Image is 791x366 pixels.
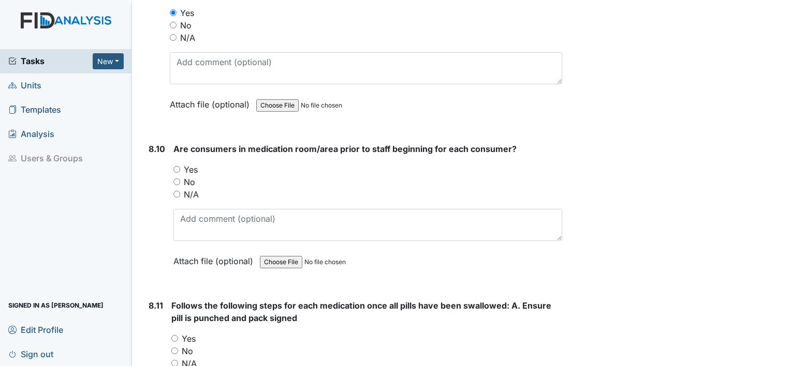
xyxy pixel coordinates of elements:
[171,347,178,354] input: No
[184,176,195,188] label: No
[93,53,124,69] button: New
[149,143,165,155] label: 8.10
[171,300,551,323] span: Follows the following steps for each medication once all pills have been swallowed: A. Ensure pil...
[173,249,257,267] label: Attach file (optional)
[8,297,104,313] span: Signed in as [PERSON_NAME]
[184,188,199,201] label: N/A
[170,93,254,111] label: Attach file (optional)
[171,335,178,342] input: Yes
[8,322,63,338] span: Edit Profile
[182,345,193,357] label: No
[182,332,196,345] label: Yes
[149,299,163,312] label: 8.11
[170,22,177,28] input: No
[8,126,54,142] span: Analysis
[184,163,198,176] label: Yes
[180,19,192,32] label: No
[180,32,195,44] label: N/A
[173,178,180,185] input: No
[180,7,194,19] label: Yes
[170,34,177,41] input: N/A
[8,55,93,67] a: Tasks
[8,78,41,94] span: Units
[173,144,517,154] span: Are consumers in medication room/area prior to staff beginning for each consumer?
[173,166,180,173] input: Yes
[170,9,177,16] input: Yes
[8,346,53,362] span: Sign out
[173,191,180,197] input: N/A
[8,102,61,118] span: Templates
